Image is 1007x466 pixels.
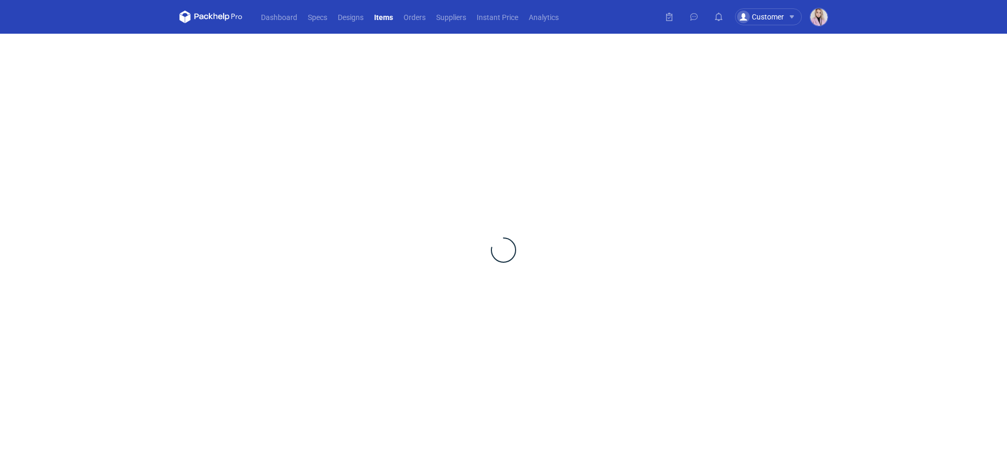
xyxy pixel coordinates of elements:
a: Orders [398,11,431,23]
a: Dashboard [256,11,303,23]
svg: Packhelp Pro [179,11,243,23]
img: Klaudia Wiśniewska [810,8,828,26]
a: Designs [333,11,369,23]
a: Analytics [523,11,564,23]
a: Items [369,11,398,23]
button: Customer [735,8,810,25]
div: Customer [737,11,784,23]
a: Specs [303,11,333,23]
a: Suppliers [431,11,471,23]
a: Instant Price [471,11,523,23]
